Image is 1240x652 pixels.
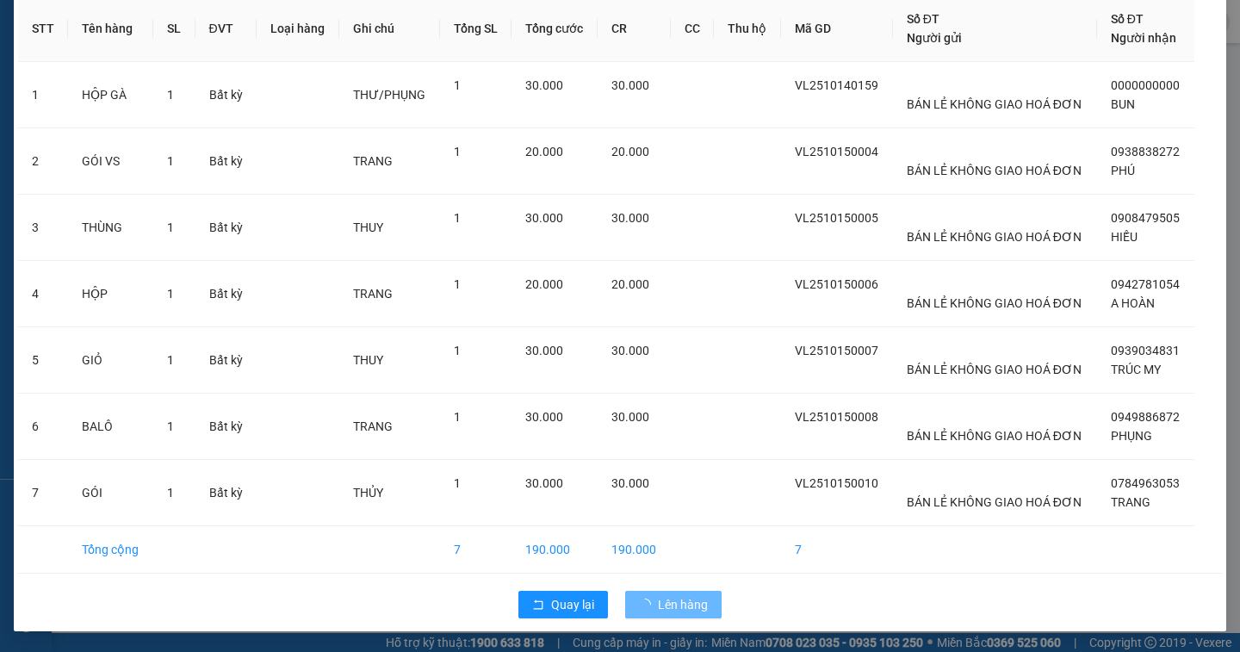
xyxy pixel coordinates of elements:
span: 0784963053 [1111,476,1180,490]
span: Người gửi [907,31,962,45]
span: TRANG [353,287,393,301]
span: Người nhận [1111,31,1176,45]
span: Số ĐT [907,12,939,26]
span: BÁN LẺ KHÔNG GIAO HOÁ ĐƠN [907,97,1082,111]
span: loading [639,599,658,611]
span: BÁN LẺ KHÔNG GIAO HOÁ ĐƠN [907,495,1082,509]
span: 20.000 [611,145,649,158]
td: GÓI [68,460,153,526]
button: Lên hàng [625,591,722,618]
span: 1 [167,486,174,500]
span: 0908479505 [1111,211,1180,225]
button: rollbackQuay lại [518,591,608,618]
span: BUN [1111,97,1135,111]
span: 30.000 [525,78,563,92]
td: 1 [18,62,68,128]
span: 0000000000 [1111,78,1180,92]
td: 4 [18,261,68,327]
td: Bất kỳ [195,195,257,261]
span: 1 [454,410,461,424]
span: 30.000 [525,410,563,424]
span: Lên hàng [658,595,708,614]
span: 1 [167,287,174,301]
span: BÁN LẺ KHÔNG GIAO HOÁ ĐƠN [907,296,1082,310]
span: TRANG [353,154,393,168]
td: 2 [18,128,68,195]
span: BÁN LẺ KHÔNG GIAO HOÁ ĐƠN [907,363,1082,376]
span: THƯ/PHỤNG [353,88,425,102]
td: 5 [18,327,68,394]
td: 7 [440,526,512,574]
span: BÁN LẺ KHÔNG GIAO HOÁ ĐƠN [907,164,1082,177]
td: HỘP [68,261,153,327]
span: PHÚ [1111,164,1135,177]
span: VL2510150005 [795,211,878,225]
td: Bất kỳ [195,394,257,460]
span: 1 [167,419,174,433]
td: Bất kỳ [195,261,257,327]
span: TRÚC MY [1111,363,1161,376]
td: GIỎ [68,327,153,394]
td: Bất kỳ [195,460,257,526]
span: 30.000 [611,410,649,424]
td: HỘP GÀ [68,62,153,128]
td: 6 [18,394,68,460]
td: 7 [18,460,68,526]
td: 190.000 [598,526,671,574]
span: HIẾU [1111,230,1138,244]
span: 0938838272 [1111,145,1180,158]
td: Tổng cộng [68,526,153,574]
span: 1 [167,154,174,168]
span: TRANG [1111,495,1150,509]
span: 0939034831 [1111,344,1180,357]
span: THUY [353,220,383,234]
span: VL2510150008 [795,410,878,424]
span: 1 [167,220,174,234]
span: rollback [532,599,544,612]
span: 1 [167,88,174,102]
td: 190.000 [512,526,598,574]
span: TRANG [353,419,393,433]
td: 3 [18,195,68,261]
span: 30.000 [525,211,563,225]
span: 20.000 [525,277,563,291]
span: A HOÀN [1111,296,1155,310]
span: 1 [454,476,461,490]
span: VL2510150010 [795,476,878,490]
span: THỦY [353,486,383,500]
span: 0942781054 [1111,277,1180,291]
span: 1 [454,145,461,158]
td: Bất kỳ [195,327,257,394]
span: VL2510150006 [795,277,878,291]
span: VL2510150007 [795,344,878,357]
span: Số ĐT [1111,12,1144,26]
span: VL2510140159 [795,78,878,92]
span: 20.000 [611,277,649,291]
span: BÁN LẺ KHÔNG GIAO HOÁ ĐƠN [907,429,1082,443]
span: 30.000 [525,476,563,490]
span: 30.000 [525,344,563,357]
td: Bất kỳ [195,128,257,195]
span: 1 [454,78,461,92]
td: BALÔ [68,394,153,460]
span: 30.000 [611,344,649,357]
span: 1 [167,353,174,367]
span: 30.000 [611,211,649,225]
td: Bất kỳ [195,62,257,128]
span: 1 [454,277,461,291]
td: THÙNG [68,195,153,261]
span: 0949886872 [1111,410,1180,424]
span: BÁN LẺ KHÔNG GIAO HOÁ ĐƠN [907,230,1082,244]
td: 7 [781,526,893,574]
span: 30.000 [611,476,649,490]
span: PHỤNG [1111,429,1152,443]
span: Quay lại [551,595,594,614]
span: 30.000 [611,78,649,92]
td: GÓI VS [68,128,153,195]
span: VL2510150004 [795,145,878,158]
span: THUY [353,353,383,367]
span: 1 [454,211,461,225]
span: 20.000 [525,145,563,158]
span: 1 [454,344,461,357]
